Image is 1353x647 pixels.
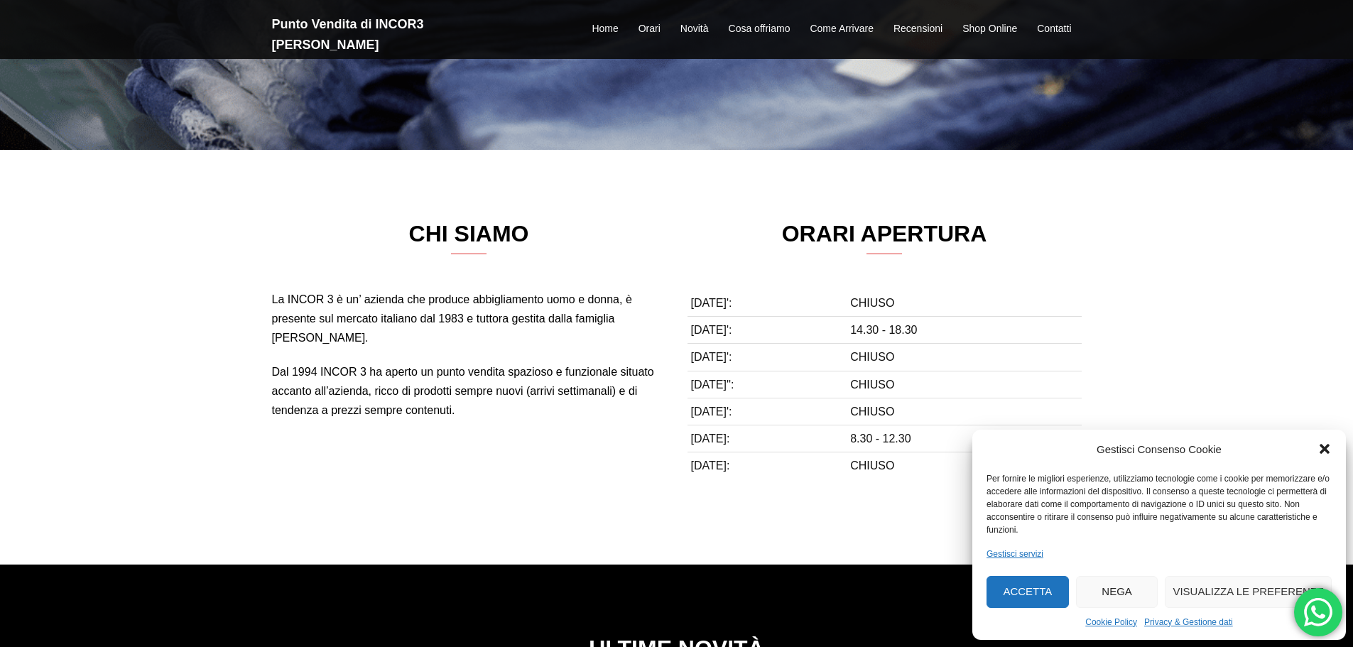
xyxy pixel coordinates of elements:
[688,344,847,371] td: [DATE]':
[680,21,709,38] a: Novità
[847,425,1081,452] td: 8.30 - 12.30
[987,547,1043,561] a: Gestisci servizi
[592,21,618,38] a: Home
[688,221,1082,254] h3: ORARI APERTURA
[688,452,847,479] td: [DATE]:
[810,21,873,38] a: Come Arrivare
[272,362,666,420] p: Dal 1994 INCOR 3 ha aperto un punto vendita spazioso e funzionale situato accanto all’azienda, ri...
[987,576,1069,608] button: Accetta
[847,317,1081,344] td: 14.30 - 18.30
[272,221,666,254] h3: CHI SIAMO
[272,14,528,55] h2: Punto Vendita di INCOR3 [PERSON_NAME]
[962,21,1017,38] a: Shop Online
[847,344,1081,371] td: CHIUSO
[847,290,1081,317] td: CHIUSO
[688,398,847,425] td: [DATE]':
[1165,576,1332,608] button: Visualizza le preferenze
[987,472,1330,536] div: Per fornire le migliori esperienze, utilizziamo tecnologie come i cookie per memorizzare e/o acce...
[847,371,1081,398] td: CHIUSO
[1037,21,1071,38] a: Contatti
[688,290,847,317] td: [DATE]':
[847,398,1081,425] td: CHIUSO
[1294,588,1342,636] div: 'Hai
[729,21,790,38] a: Cosa offriamo
[1085,615,1137,629] a: Cookie Policy
[639,21,661,38] a: Orari
[1144,615,1233,629] a: Privacy & Gestione dati
[272,290,666,348] p: La INCOR 3 è un’ azienda che produce abbigliamento uomo e donna, è presente sul mercato italiano ...
[893,21,942,38] a: Recensioni
[688,371,847,398] td: [DATE]'':
[688,425,847,452] td: [DATE]:
[688,317,847,344] td: [DATE]':
[1317,442,1332,456] div: Chiudi la finestra di dialogo
[1097,440,1222,459] div: Gestisci Consenso Cookie
[1076,576,1158,608] button: Nega
[847,452,1081,479] td: CHIUSO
